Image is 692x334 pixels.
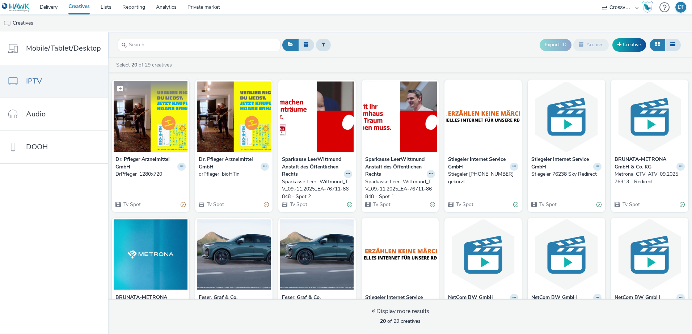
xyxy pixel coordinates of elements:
[26,76,42,86] span: IPTV
[380,318,386,325] strong: 20
[115,294,176,309] strong: BRUNATA-METRONA GmbH & Co. KG
[622,201,640,208] span: Tv Spot
[650,39,665,51] button: Grid
[289,201,307,208] span: Tv Spot
[612,38,646,51] a: Creative
[371,307,429,316] div: Display more results
[540,39,571,51] button: Export ID
[365,178,432,200] div: Sparkasse Leer -Wittmund_TV_09.-11.2025_EA-76711-86848 - Spot 1
[573,39,609,51] button: Archive
[513,201,518,209] div: Valid
[206,201,224,208] span: Tv Spot
[665,39,681,51] button: Table
[531,294,577,302] strong: NetCom BW GmbH
[363,81,437,152] img: Sparkasse Leer -Wittmund_TV_09.-11.2025_EA-76711-86848 - Spot 1 visual
[199,171,266,178] div: drPfleger_bioHTin
[26,109,46,119] span: Audio
[347,201,352,209] div: Valid
[446,219,520,290] img: NetCom BW GmbH - RTL+74350 - CTV - New for PG - Version without GDPR macros visual
[678,2,684,13] div: DT
[365,178,435,200] a: Sparkasse Leer -Wittmund_TV_09.-11.2025_EA-76711-86848 - Spot 1
[531,156,591,171] strong: Stiegeler Internet Service GmbH
[363,219,437,290] img: stiegler ctv sep25 visual
[26,142,48,152] span: DOOH
[282,156,342,178] strong: Sparkasse LeerWittmund Anstalt des Öffentlichen Rechts
[448,294,494,302] strong: NetCom BW GmbH
[131,61,137,68] strong: 20
[199,156,259,171] strong: Dr. Pfleger Arzneimittel GmbH
[282,294,342,316] strong: Feser, Graf & Co. Automobil Holding GmbH
[280,81,354,152] img: Sparkasse Leer -Wittmund_TV_09.-11.2025_EA-76711-86848 - Spot 2 visual
[642,1,653,13] img: Hawk Academy
[199,294,259,316] strong: Feser, Graf & Co. Automobil Holding GmbH
[615,294,660,302] strong: NetCom BW GmbH
[123,201,141,208] span: Tv Spot
[26,43,101,53] span: Mobile/Tablet/Desktop
[613,81,687,152] img: Metrona_CTV_ATV_09.2025_76313 - Redirect visual
[2,3,30,12] img: undefined Logo
[380,318,421,325] span: of 29 creatives
[115,156,176,171] strong: Dr. Pfleger Arzneimittel GmbH
[596,201,602,209] div: Valid
[531,171,599,178] div: Stiegeler 76238 Sky Redirect
[282,178,349,200] div: Sparkasse Leer -Wittmund_TV_09.-11.2025_EA-76711-86848 - Spot 2
[365,294,425,309] strong: Stiegeler Internet Service GmbH
[199,171,269,178] a: drPfleger_bioHTin
[280,219,354,290] img: feser-graf-15s-augsep25 visual
[115,171,186,178] a: DrPfleger_1280x720
[613,219,687,290] img: NetCom BW GmbH - RTL+74350 - CTV visual
[615,171,685,185] a: Metrona_CTV_ATV_09.2025_76313 - Redirect
[372,201,391,208] span: Tv Spot
[529,219,603,290] img: NetCom BW GmbH - RTL+74350 - CTV - New for PG visual
[282,178,352,200] a: Sparkasse Leer -Wittmund_TV_09.-11.2025_EA-76711-86848 - Spot 2
[680,201,685,209] div: Valid
[4,20,11,27] img: tv
[118,39,280,51] input: Search...
[446,81,520,152] img: Stiegeler 76238 1280x720 gekürzt visual
[615,171,682,185] div: Metrona_CTV_ATV_09.2025_76313 - Redirect
[448,171,515,185] div: Stiegeler [PHONE_NUMBER] gekürzt
[114,219,187,290] img: Metrona_CTV_ATV_09.2025_76313 visual
[197,81,271,152] img: drPfleger_bioHTin visual
[115,171,183,178] div: DrPfleger_1280x720
[529,81,603,152] img: Stiegeler 76238 Sky Redirect visual
[114,81,187,152] img: DrPfleger_1280x720 visual
[365,156,425,178] strong: Sparkasse LeerWittmund Anstalt des Öffentlichen Rechts
[455,201,473,208] span: Tv Spot
[197,219,271,290] img: fesergraf_bitrateEdit visual
[181,201,186,209] div: Partially valid
[448,171,518,185] a: Stiegeler [PHONE_NUMBER] gekürzt
[264,201,269,209] div: Partially valid
[430,201,435,209] div: Valid
[531,171,602,178] a: Stiegeler 76238 Sky Redirect
[115,61,175,68] a: Select of 29 creatives
[615,156,675,171] strong: BRUNATA-METRONA GmbH & Co. KG
[642,1,656,13] a: Hawk Academy
[448,156,508,171] strong: Stiegeler Internet Service GmbH
[539,201,557,208] span: Tv Spot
